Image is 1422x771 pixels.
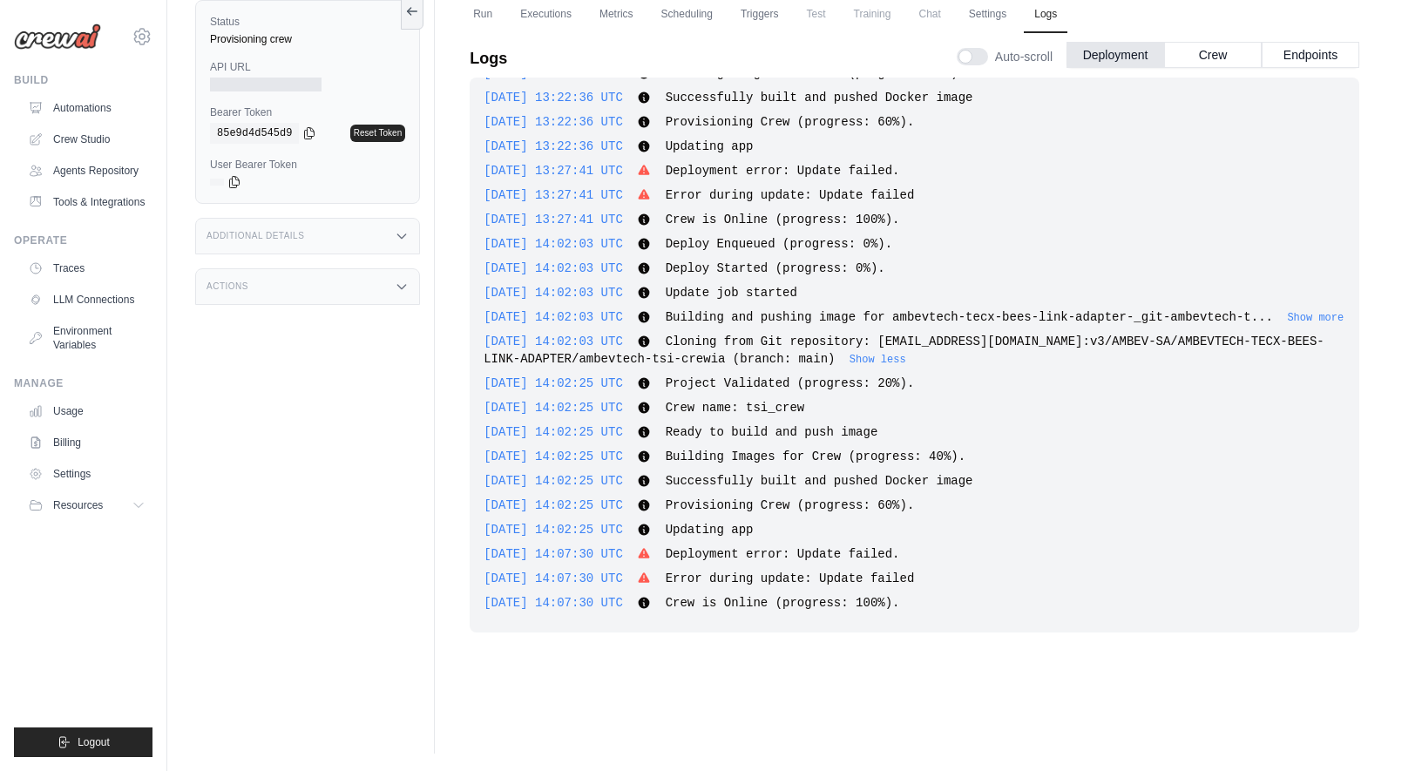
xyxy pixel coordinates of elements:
div: Operate [14,233,152,247]
span: Auto-scroll [995,48,1053,65]
a: LLM Connections [21,286,152,314]
a: Automations [21,94,152,122]
iframe: Chat Widget [1335,687,1422,771]
span: Successfully built and pushed Docker image [666,91,973,105]
span: Update job started [666,286,797,300]
label: Status [210,15,405,29]
span: Error during update: Update failed [666,571,915,585]
h3: Additional Details [207,231,304,241]
label: Bearer Token [210,105,405,119]
img: Logo [14,24,101,50]
span: Building and pushing image for ambevtech-tecx-bees-link-adapter-_git-ambevtech-t... [666,310,1273,324]
div: Manage [14,376,152,390]
span: [DATE] 14:02:25 UTC [484,425,623,439]
span: Resources [53,498,103,512]
span: Updating app [666,523,754,537]
a: Reset Token [350,125,405,142]
span: Error during update: Update failed [666,188,915,202]
span: [DATE] 14:02:03 UTC [484,261,623,275]
span: [DATE] 14:02:25 UTC [484,523,623,537]
a: Environment Variables [21,317,152,359]
span: [DATE] 14:07:30 UTC [484,547,623,561]
a: Tools & Integrations [21,188,152,216]
button: Resources [21,491,152,519]
span: Deployment error: Update failed. [666,164,900,178]
label: API URL [210,60,405,74]
span: [DATE] 13:22:36 UTC [484,139,623,153]
span: [DATE] 14:02:25 UTC [484,376,623,390]
a: Traces [21,254,152,282]
span: Crew name: tsi_crew [666,401,805,415]
span: Provisioning Crew (progress: 60%). [666,115,915,129]
span: [DATE] 13:22:36 UTC [484,91,623,105]
a: Billing [21,429,152,457]
span: [DATE] 14:07:30 UTC [484,596,623,610]
span: Crew is Online (progress: 100%). [666,213,900,227]
span: [DATE] 13:27:41 UTC [484,164,623,178]
span: Deployment error: Update failed. [666,547,900,561]
span: Deploy Enqueued (progress: 0%). [666,237,892,251]
div: Provisioning crew [210,32,405,46]
span: Cloning from Git repository: [EMAIL_ADDRESS][DOMAIN_NAME]:v3/AMBEV-SA/AMBEVTECH-TECX-BEES-LINK-AD... [484,335,1324,366]
span: Provisioning Crew (progress: 60%). [666,498,915,512]
span: Successfully built and pushed Docker image [666,474,973,488]
span: [DATE] 14:02:03 UTC [484,335,623,348]
p: Logs [470,46,507,71]
span: [DATE] 14:02:25 UTC [484,498,623,512]
span: Deploy Started (progress: 0%). [666,261,885,275]
span: Crew is Online (progress: 100%). [666,596,900,610]
button: Crew [1164,42,1262,68]
span: Logout [78,735,110,749]
button: Endpoints [1262,42,1359,68]
div: Build [14,73,152,87]
span: [DATE] 14:02:25 UTC [484,450,623,463]
a: Settings [21,460,152,488]
button: Show more [1287,311,1344,325]
span: [DATE] 14:02:03 UTC [484,310,623,324]
span: Project Validated (progress: 20%). [666,376,915,390]
h3: Actions [207,281,248,292]
span: Ready to build and push image [666,425,878,439]
button: Show less [850,353,906,367]
span: [DATE] 13:27:41 UTC [484,213,623,227]
span: [DATE] 14:07:30 UTC [484,571,623,585]
span: Building Images for Crew (progress: 40%). [666,450,965,463]
button: Logout [14,727,152,757]
a: Crew Studio [21,125,152,153]
span: [DATE] 14:02:03 UTC [484,286,623,300]
span: [DATE] 14:02:25 UTC [484,401,623,415]
button: Deployment [1066,42,1164,68]
a: Agents Repository [21,157,152,185]
span: [DATE] 14:02:25 UTC [484,474,623,488]
label: User Bearer Token [210,158,405,172]
span: [DATE] 13:27:41 UTC [484,188,623,202]
span: Updating app [666,139,754,153]
code: 85e9d4d545d9 [210,123,299,144]
a: Usage [21,397,152,425]
span: [DATE] 14:02:03 UTC [484,237,623,251]
div: Widget de chat [1335,687,1422,771]
span: [DATE] 13:22:36 UTC [484,115,623,129]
